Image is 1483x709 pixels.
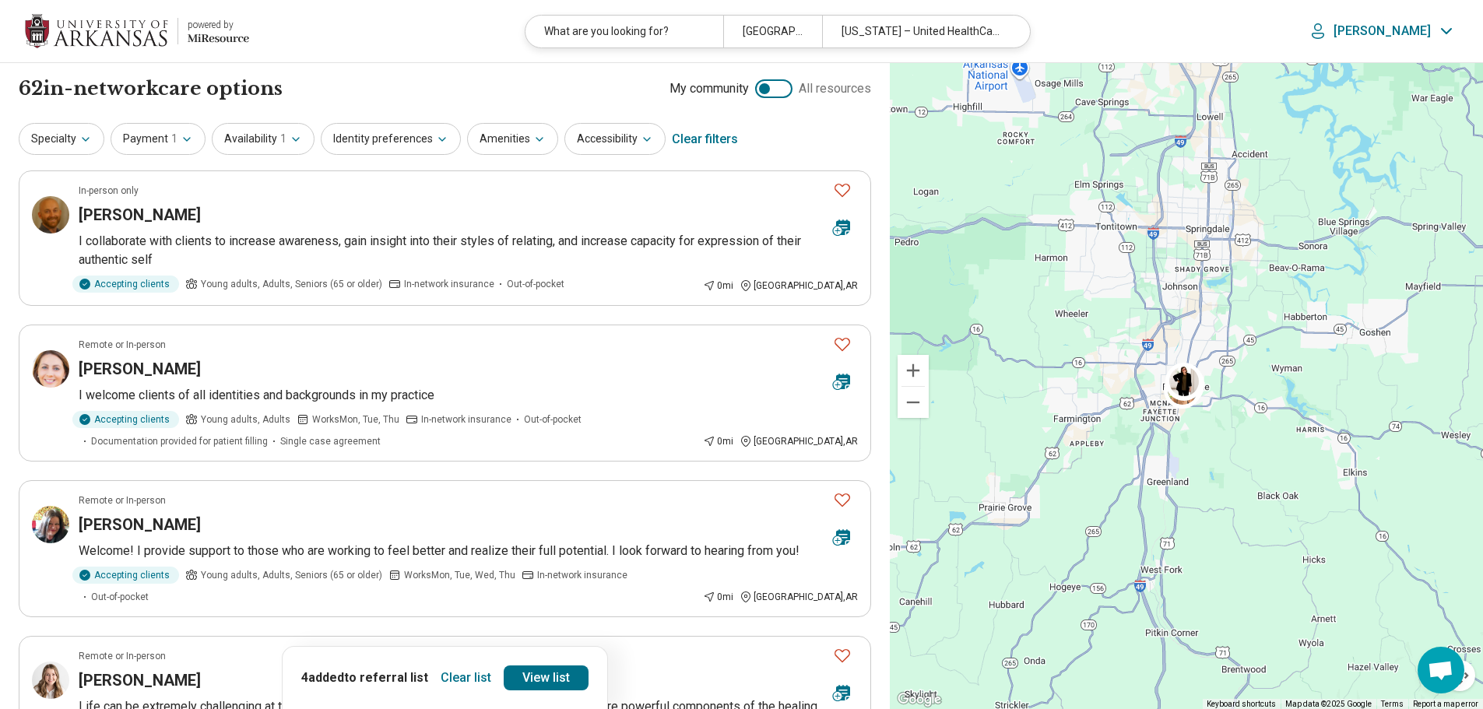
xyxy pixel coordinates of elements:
button: Accessibility [564,123,666,155]
p: Remote or In-person [79,493,166,507]
div: powered by [188,18,249,32]
div: [GEOGRAPHIC_DATA] , AR [740,279,858,293]
span: My community [669,79,749,98]
div: 0 mi [703,279,733,293]
span: Out-of-pocket [524,412,582,426]
p: I welcome clients of all identities and backgrounds in my practice [79,386,858,405]
span: Single case agreement [280,434,381,448]
span: Young adults, Adults, Seniors (65 or older) [201,277,382,291]
p: In-person only [79,184,139,198]
span: to referral list [344,670,428,685]
button: Zoom in [898,355,929,386]
button: Amenities [467,123,558,155]
h3: [PERSON_NAME] [79,669,201,691]
div: Accepting clients [72,567,179,584]
h3: [PERSON_NAME] [79,358,201,380]
span: In-network insurance [537,568,627,582]
span: 1 [171,131,177,147]
span: Out-of-pocket [507,277,564,291]
div: [GEOGRAPHIC_DATA], [GEOGRAPHIC_DATA] [723,16,822,47]
div: [GEOGRAPHIC_DATA] , AR [740,434,858,448]
button: Specialty [19,123,104,155]
div: 0 mi [703,590,733,604]
div: Accepting clients [72,411,179,428]
span: Documentation provided for patient filling [91,434,268,448]
span: 1 [280,131,286,147]
p: 4 added [301,669,428,687]
button: Payment1 [111,123,206,155]
span: Young adults, Adults, Seniors (65 or older) [201,568,382,582]
img: University of Arkansas [25,12,168,50]
button: Favorite [827,174,858,206]
button: Clear list [434,665,497,690]
button: Favorite [827,328,858,360]
h3: [PERSON_NAME] [79,204,201,226]
button: Favorite [827,484,858,516]
div: [US_STATE] – United HealthCare [822,16,1020,47]
p: Welcome! I provide support to those who are working to feel better and realize their full potenti... [79,542,858,560]
p: Remote or In-person [79,338,166,352]
a: Terms (opens in new tab) [1381,700,1404,708]
button: Favorite [827,640,858,672]
p: [PERSON_NAME] [1334,23,1431,39]
div: [GEOGRAPHIC_DATA] , AR [740,590,858,604]
div: Accepting clients [72,276,179,293]
p: Remote or In-person [79,649,166,663]
h3: [PERSON_NAME] [79,514,201,535]
button: Zoom out [898,387,929,418]
div: Open chat [1418,647,1464,693]
span: Young adults, Adults [201,412,290,426]
p: I collaborate with clients to increase awareness, gain insight into their styles of relating, and... [79,232,858,269]
span: In-network insurance [421,412,511,426]
div: What are you looking for? [525,16,723,47]
span: In-network insurance [404,277,494,291]
a: University of Arkansaspowered by [25,12,249,50]
span: Out-of-pocket [91,590,149,604]
div: 0 mi [703,434,733,448]
span: Map data ©2025 Google [1285,700,1372,708]
span: Works Mon, Tue, Wed, Thu [404,568,515,582]
button: Availability1 [212,123,315,155]
div: Clear filters [672,121,738,158]
span: All resources [799,79,871,98]
h1: 62 in-network care options [19,75,283,102]
a: View list [504,665,589,690]
button: Identity preferences [321,123,461,155]
span: Works Mon, Tue, Thu [312,412,399,426]
a: Report a map error [1413,700,1478,708]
